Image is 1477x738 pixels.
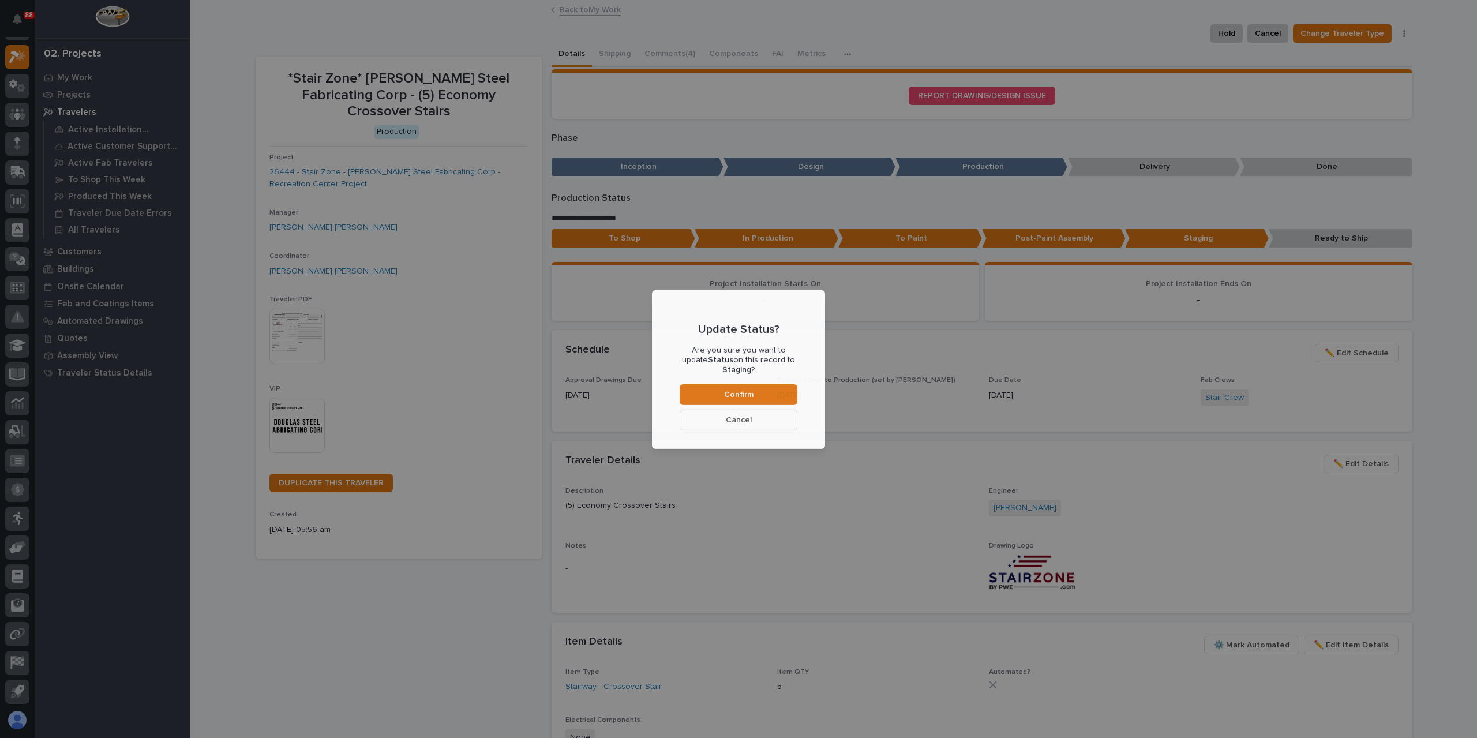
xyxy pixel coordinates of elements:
[726,414,752,425] span: Cancel
[680,384,797,405] button: Confirm
[722,366,751,374] b: Staging
[698,323,779,336] p: Update Status?
[708,356,733,364] b: Status
[680,346,797,374] p: Are you sure you want to update on this record to ?
[724,389,754,399] span: Confirm
[680,410,797,430] button: Cancel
